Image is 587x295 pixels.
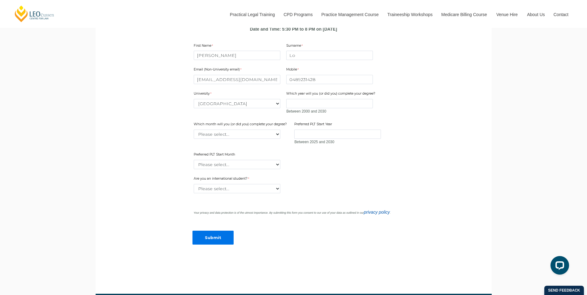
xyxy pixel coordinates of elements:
input: Which year will you (or did you) complete your degree? [286,99,373,108]
label: Preferred PLT Start Month [194,152,237,158]
input: Preferred PLT Start Year [294,130,381,139]
input: Mobile [286,75,373,84]
select: Are you an international student? [194,184,280,193]
a: Contact [549,1,573,28]
select: University [194,99,280,108]
label: Mobile [286,67,300,73]
i: Your privacy and data protection is of the utmost importance. By submitting this form you consent... [194,211,391,214]
b: Date and Time: 5:30 PM to 8 PM on [DATE] [250,27,337,32]
label: Are you an international student? [194,176,256,182]
select: Preferred PLT Start Month [194,160,280,169]
iframe: LiveChat chat widget [546,254,572,280]
input: Surname [286,51,373,60]
a: privacy policy [364,210,390,215]
a: Venue Hire [492,1,522,28]
a: [PERSON_NAME] Centre for Law [14,5,55,23]
a: Traineeship Workshops [383,1,437,28]
label: Surname [286,43,304,49]
label: Which year will you (or did you) complete your degree? [286,91,377,97]
a: Practical Legal Training [225,1,279,28]
a: CPD Programs [279,1,317,28]
input: Submit [192,231,234,245]
span: Between 2000 and 2030 [286,109,326,113]
input: Email (Non-University email) [194,75,280,84]
label: University [194,91,213,97]
label: Email (Non-University email) [194,67,243,73]
a: Medicare Billing Course [437,1,492,28]
a: Practice Management Course [317,1,383,28]
label: First Name [194,43,214,49]
label: Preferred PLT Start Year [294,122,334,128]
input: First Name [194,51,280,60]
a: About Us [522,1,549,28]
label: Which month will you (or did you) complete your degree? [194,122,288,128]
select: Which month will you (or did you) complete your degree? [194,130,280,139]
span: Between 2025 and 2030 [294,140,334,144]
